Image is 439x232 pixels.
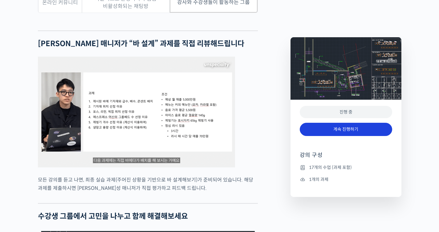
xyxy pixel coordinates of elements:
[41,181,79,196] a: 대화
[38,39,244,48] strong: [PERSON_NAME] 매니저가 “바 설계” 과제를 직접 리뷰해드립니다
[79,181,118,196] a: 설정
[2,181,41,196] a: 홈
[300,106,392,118] div: 진행 중
[300,176,392,183] li: 1개의 과제
[38,212,188,221] strong: 수강생 그룹에서 고민을 나누고 함께 해결해보세요
[300,151,392,164] h4: 강의 구성
[56,190,64,195] span: 대화
[300,123,392,136] a: 계속 진행하기
[300,164,392,171] li: 17개의 수업 (과제 포함)
[38,176,258,192] p: 모든 강의를 듣고 나면, 최종 실습 과제(주어진 상황을 기반으로 바 설계해보기)가 준비되어 있습니다. 해당 과제를 제출하시면 [PERSON_NAME]성 매니저가 직접 평가하고...
[95,190,103,195] span: 설정
[19,190,23,195] span: 홈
